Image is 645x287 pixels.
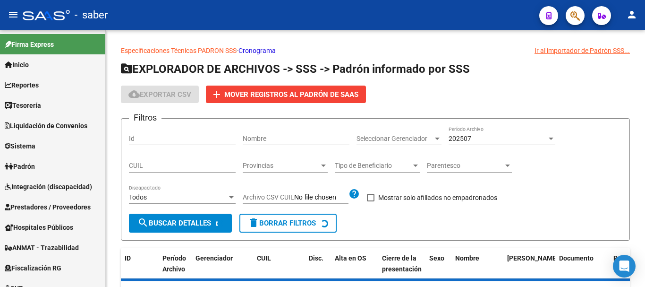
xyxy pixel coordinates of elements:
datatable-header-cell: Fecha Nac. [503,248,555,279]
mat-icon: help [348,188,360,200]
span: Nombre [455,254,479,262]
a: Cronograma [238,47,276,54]
span: 202507 [449,135,471,142]
span: - saber [75,5,108,26]
datatable-header-cell: Período Archivo [159,248,192,279]
span: Parentesco [427,162,503,170]
datatable-header-cell: Gerenciador [192,248,253,279]
span: Todos [129,193,147,201]
span: Hospitales Públicos [5,222,73,233]
span: Cierre de la presentación [382,254,422,273]
datatable-header-cell: Disc. [305,248,331,279]
span: Provincias [243,162,319,170]
span: Sistema [5,141,35,151]
span: Reportes [5,80,39,90]
datatable-header-cell: Alta en OS [331,248,378,279]
mat-icon: delete [248,217,259,228]
span: Mostrar solo afiliados no empadronados [378,192,497,203]
span: Exportar CSV [128,90,191,99]
datatable-header-cell: Documento [555,248,610,279]
span: Archivo CSV CUIL [243,193,294,201]
button: Mover registros al PADRÓN de SAAS [206,86,366,103]
div: Ir al importador de Padrón SSS... [535,45,630,56]
mat-icon: search [137,217,149,228]
span: ID [125,254,131,262]
span: EXPLORADOR DE ARCHIVOS -> SSS -> Padrón informado por SSS [121,62,470,76]
span: Alta en OS [335,254,366,262]
datatable-header-cell: Cierre de la presentación [378,248,425,279]
span: Sexo [429,254,444,262]
span: Liquidación de Convenios [5,121,87,131]
h3: Filtros [129,111,161,124]
input: Archivo CSV CUIL [294,193,348,202]
span: Período Archivo [162,254,186,273]
span: Mover registros al PADRÓN de SAAS [224,90,358,99]
mat-icon: cloud_download [128,88,140,100]
button: Exportar CSV [121,86,199,103]
span: Tesorería [5,100,41,111]
span: Documento [559,254,594,262]
button: Borrar Filtros [239,214,337,233]
mat-icon: person [626,9,637,20]
datatable-header-cell: ID [121,248,159,279]
span: Firma Express [5,39,54,50]
span: Tipo de Beneficiario [335,162,411,170]
span: [PERSON_NAME]. [507,254,560,262]
div: Open Intercom Messenger [613,255,636,278]
span: Prestadores / Proveedores [5,202,91,212]
button: Buscar Detalles [129,214,232,233]
mat-icon: add [211,89,222,100]
a: Especificaciones Técnicas PADRON SSS [121,47,237,54]
span: Padrón [5,161,35,172]
span: Fiscalización RG [5,263,61,273]
span: CUIL [257,254,271,262]
span: Inicio [5,60,29,70]
span: ANMAT - Trazabilidad [5,243,79,253]
datatable-header-cell: Nombre [451,248,503,279]
span: Gerenciador [195,254,233,262]
mat-icon: menu [8,9,19,20]
span: Borrar Filtros [248,219,316,227]
span: Integración (discapacidad) [5,182,92,192]
span: Disc. [309,254,323,262]
p: - [121,45,630,56]
datatable-header-cell: Sexo [425,248,451,279]
span: Buscar Detalles [137,219,211,227]
datatable-header-cell: CUIL [253,248,305,279]
span: Seleccionar Gerenciador [356,135,433,143]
